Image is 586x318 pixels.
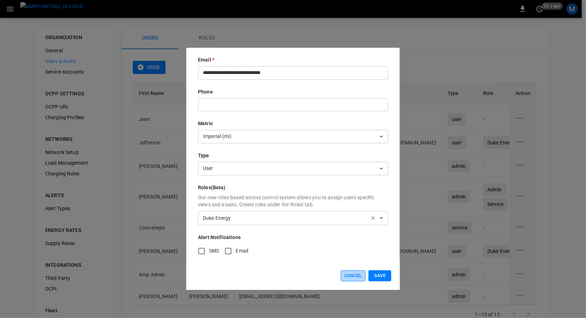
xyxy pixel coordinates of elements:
div: Imperial (mi) [198,130,388,143]
p: Type [198,152,388,159]
button: Save [368,270,391,281]
button: Cancel [341,270,366,281]
p: Phone [198,88,388,95]
div: Duke Energy [198,211,364,224]
p: Roles (Beta) [198,184,388,191]
p: Email [198,56,388,63]
span: SMS [209,247,219,255]
span: Email [236,247,248,255]
div: User [198,162,388,175]
p: Alert Notifications [198,234,388,241]
p: Metric [198,120,388,127]
p: Our new roles-based access control system allows you to assign users specific views and assets. C... [198,194,388,208]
